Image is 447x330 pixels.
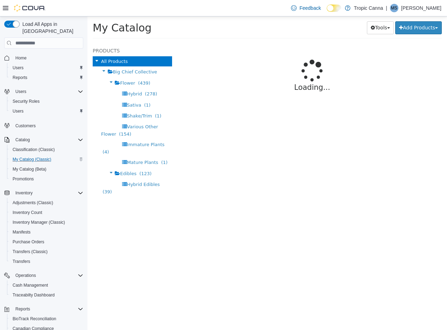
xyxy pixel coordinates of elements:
[14,42,40,48] span: All Products
[13,200,53,206] span: Adjustments (Classic)
[7,198,86,208] button: Adjustments (Classic)
[10,155,54,164] a: My Catalog (Classic)
[10,199,56,207] a: Adjustments (Classic)
[10,208,83,217] span: Inventory Count
[10,218,68,227] a: Inventory Manager (Classic)
[13,259,30,264] span: Transfers
[13,147,55,152] span: Classification (Classic)
[40,143,71,149] span: Mature Plants
[13,176,34,182] span: Promotions
[15,173,24,178] span: (39)
[13,239,44,245] span: Purchase Orders
[13,282,48,288] span: Cash Management
[308,5,354,18] button: Add Products
[7,257,86,266] button: Transfers
[7,63,86,73] button: Users
[13,87,29,96] button: Users
[10,107,26,115] a: Users
[15,123,36,129] span: Customers
[10,64,83,72] span: Users
[13,229,30,235] span: Manifests
[7,155,86,164] button: My Catalog (Classic)
[13,136,33,144] button: Catalog
[10,73,83,82] span: Reports
[15,137,30,143] span: Catalog
[40,75,55,80] span: Hybrid
[13,249,48,254] span: Transfers (Classic)
[33,155,49,160] span: Edibles
[40,125,77,131] span: Immature Plants
[13,292,55,298] span: Traceabilty Dashboard
[10,257,33,266] a: Transfers
[13,189,83,197] span: Inventory
[7,280,86,290] button: Cash Management
[288,1,324,15] a: Feedback
[10,238,83,246] span: Purchase Orders
[57,86,63,91] span: (1)
[10,281,83,289] span: Cash Management
[10,199,83,207] span: Adjustments (Classic)
[40,97,65,102] span: Shake/Trim
[10,291,83,299] span: Traceabilty Dashboard
[13,271,83,280] span: Operations
[10,257,83,266] span: Transfers
[5,5,64,17] span: My Catalog
[7,314,86,324] button: BioTrack Reconciliation
[10,155,83,164] span: My Catalog (Classic)
[14,5,45,12] img: Cova
[15,306,30,312] span: Reports
[10,315,59,323] a: BioTrack Reconciliation
[391,4,397,12] span: MS
[10,208,45,217] a: Inventory Count
[13,189,35,197] button: Inventory
[13,220,65,225] span: Inventory Manager (Classic)
[10,218,83,227] span: Inventory Manager (Classic)
[10,291,57,299] a: Traceabilty Dashboard
[13,121,83,130] span: Customers
[5,30,85,38] h5: Products
[10,145,83,154] span: Classification (Classic)
[1,87,86,96] button: Users
[10,73,30,82] a: Reports
[10,165,83,173] span: My Catalog (Beta)
[13,305,33,313] button: Reports
[15,55,27,61] span: Home
[15,273,36,278] span: Operations
[1,135,86,145] button: Catalog
[52,155,64,160] span: (123)
[390,4,398,12] div: Mary Smith
[26,53,70,58] span: Big Chief Collective
[13,54,29,62] a: Home
[13,271,39,280] button: Operations
[68,97,74,102] span: (1)
[7,145,86,155] button: Classification (Classic)
[7,247,86,257] button: Transfers (Classic)
[13,65,23,71] span: Users
[51,64,63,69] span: (439)
[10,228,83,236] span: Manifests
[13,87,83,96] span: Users
[15,190,33,196] span: Inventory
[10,97,42,106] a: Security Roles
[13,122,38,130] a: Customers
[1,271,86,280] button: Operations
[57,75,70,80] span: (278)
[1,53,86,63] button: Home
[20,21,83,35] span: Load All Apps in [GEOGRAPHIC_DATA]
[10,165,49,173] a: My Catalog (Beta)
[13,210,42,215] span: Inventory Count
[74,143,80,149] span: (1)
[299,5,321,12] span: Feedback
[40,86,54,91] span: Sativa
[13,75,27,80] span: Reports
[13,108,23,114] span: Users
[31,115,44,120] span: (154)
[13,99,40,104] span: Security Roles
[7,208,86,217] button: Inventory Count
[10,247,83,256] span: Transfers (Classic)
[7,290,86,300] button: Traceabilty Dashboard
[40,165,72,171] span: Hybrid Edibles
[7,227,86,237] button: Manifests
[279,5,306,18] button: Tools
